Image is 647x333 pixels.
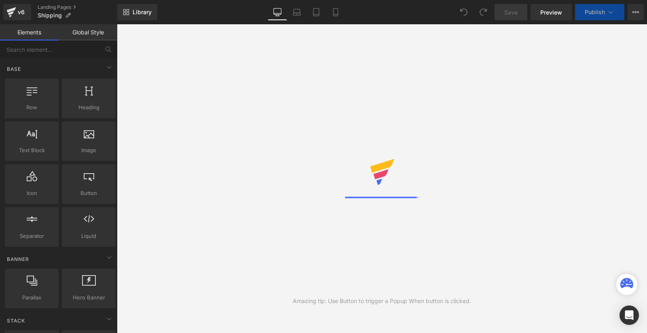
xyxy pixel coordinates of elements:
a: v6 [3,4,31,20]
span: Library [133,8,152,16]
span: Hero Banner [64,293,113,302]
a: Tablet [307,4,326,20]
a: Desktop [268,4,287,20]
span: Publish [585,9,605,15]
span: Stack [6,317,26,325]
div: Open Intercom Messenger [620,305,639,325]
div: Amazing tip: Use Button to trigger a Popup When button is clicked. [293,297,471,305]
button: Publish [575,4,624,20]
button: Redo [475,4,491,20]
button: More [628,4,644,20]
a: Landing Pages [38,4,117,11]
a: New Library [117,4,157,20]
span: Separator [7,232,56,240]
span: Shipping [38,12,62,19]
div: v6 [16,7,26,17]
button: Undo [456,4,472,20]
a: Laptop [287,4,307,20]
span: Text Block [7,146,56,155]
span: Save [504,8,518,17]
span: Icon [7,189,56,197]
span: Parallax [7,293,56,302]
span: Banner [6,255,30,263]
span: Button [64,189,113,197]
a: Mobile [326,4,345,20]
span: Preview [540,8,562,17]
a: Preview [531,4,572,20]
span: Liquid [64,232,113,240]
a: Global Style [59,24,117,40]
span: Image [64,146,113,155]
span: Base [6,65,22,73]
span: Heading [64,103,113,112]
span: Row [7,103,56,112]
